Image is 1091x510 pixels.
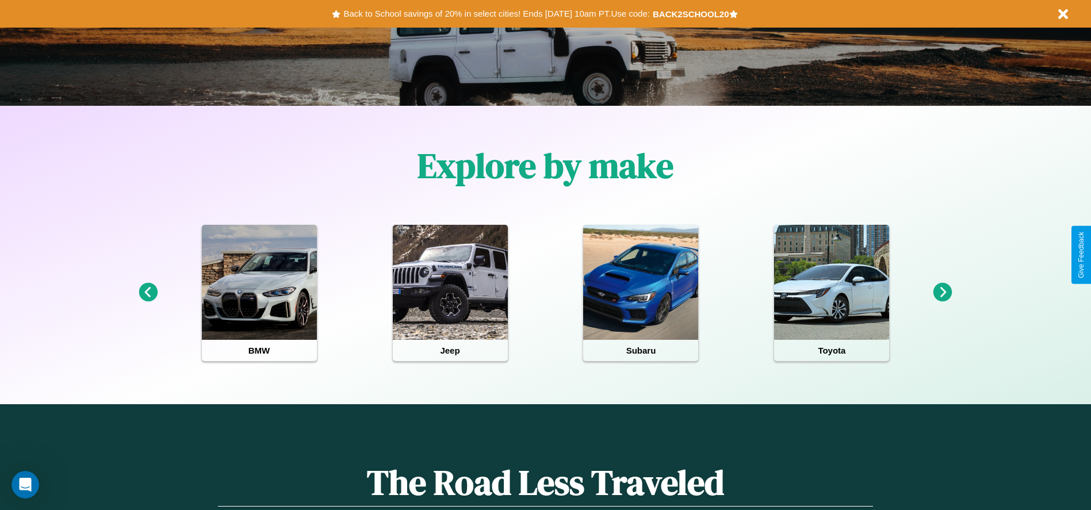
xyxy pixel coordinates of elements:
[340,6,652,22] button: Back to School savings of 20% in select cities! Ends [DATE] 10am PT.Use code:
[774,340,889,361] h4: Toyota
[1077,232,1085,278] div: Give Feedback
[418,142,673,189] h1: Explore by make
[12,471,39,499] iframe: Intercom live chat
[218,459,872,507] h1: The Road Less Traveled
[583,340,698,361] h4: Subaru
[393,340,508,361] h4: Jeep
[202,340,317,361] h4: BMW
[653,9,729,19] b: BACK2SCHOOL20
